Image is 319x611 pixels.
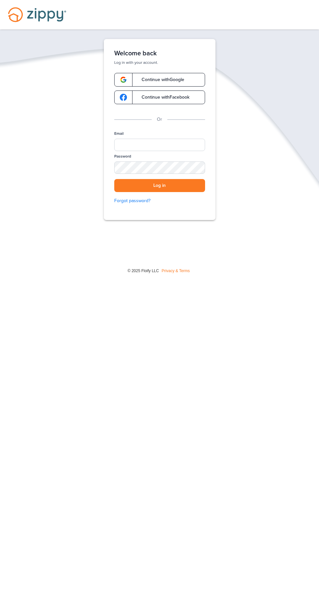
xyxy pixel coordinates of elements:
[114,179,205,192] button: Log in
[114,197,205,204] a: Forgot password?
[120,94,127,101] img: google-logo
[135,95,189,100] span: Continue with Facebook
[157,116,162,123] p: Or
[114,154,131,159] label: Password
[162,269,190,273] a: Privacy & Terms
[114,131,124,136] label: Email
[120,76,127,83] img: google-logo
[114,139,205,151] input: Email
[135,77,184,82] span: Continue with Google
[114,73,205,87] a: google-logoContinue withGoogle
[114,60,205,65] p: Log in with your account.
[114,49,205,57] h1: Welcome back
[114,90,205,104] a: google-logoContinue withFacebook
[114,161,205,174] input: Password
[128,269,159,273] span: © 2025 Floify LLC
